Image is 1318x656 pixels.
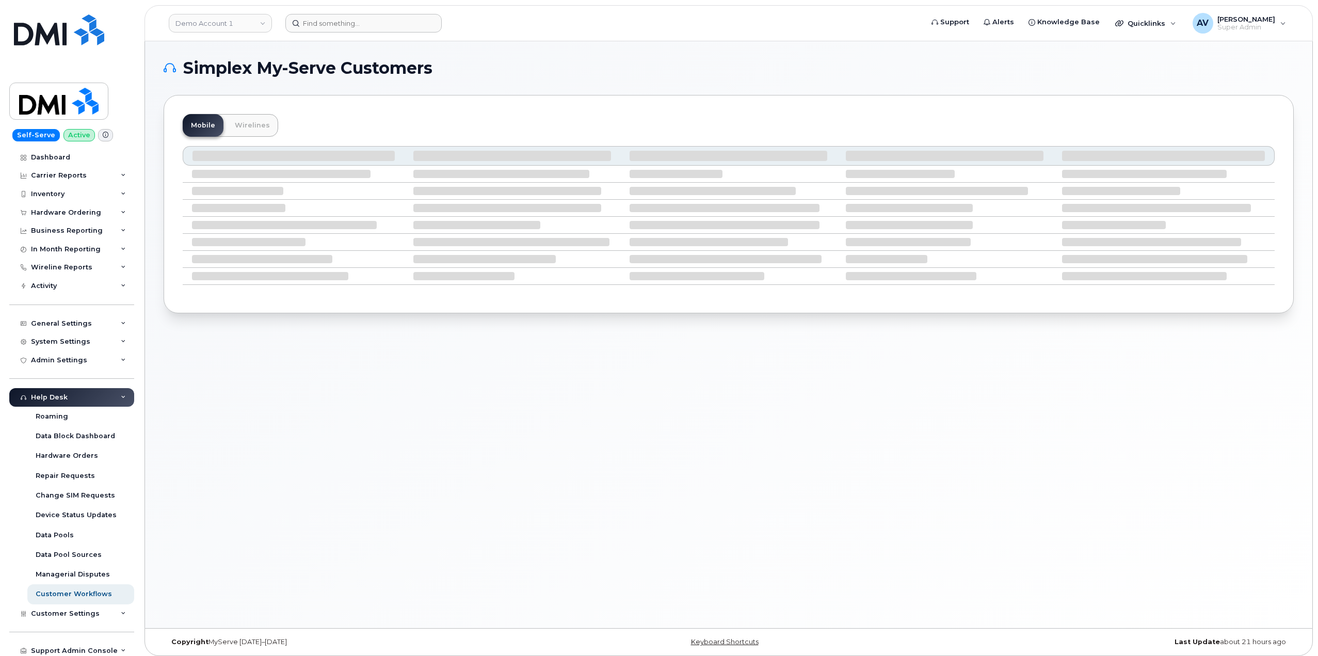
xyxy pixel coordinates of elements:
div: about 21 hours ago [917,638,1294,646]
a: Mobile [183,114,223,137]
strong: Copyright [171,638,208,646]
a: Wirelines [227,114,278,137]
div: MyServe [DATE]–[DATE] [164,638,540,646]
a: Keyboard Shortcuts [691,638,759,646]
strong: Last Update [1175,638,1220,646]
span: Simplex My-Serve Customers [183,60,432,76]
